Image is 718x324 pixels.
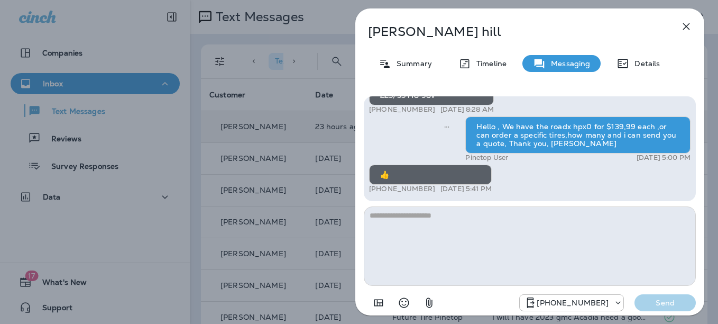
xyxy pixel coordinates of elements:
p: Details [629,59,660,68]
p: Summary [391,59,432,68]
span: Sent [444,121,449,131]
p: [PHONE_NUMBER] [537,299,609,307]
p: [DATE] 8:28 AM [440,105,494,114]
button: Select an emoji [393,292,415,313]
p: [DATE] 5:41 PM [440,185,492,193]
p: [PHONE_NUMBER] [369,185,435,193]
p: [DATE] 5:00 PM [637,154,691,162]
div: Hello , We have the roadx hpx0 for $139,99 each ,or can order a specific tires,how many and i can... [465,116,691,154]
p: Timeline [471,59,507,68]
p: Pinetop User [465,154,508,162]
button: Add in a premade template [368,292,389,313]
p: [PERSON_NAME] hill [368,24,657,39]
div: 👍 [369,165,492,185]
p: [PHONE_NUMBER] [369,105,435,114]
div: +1 (928) 232-1970 [520,296,623,309]
p: Messaging [546,59,590,68]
